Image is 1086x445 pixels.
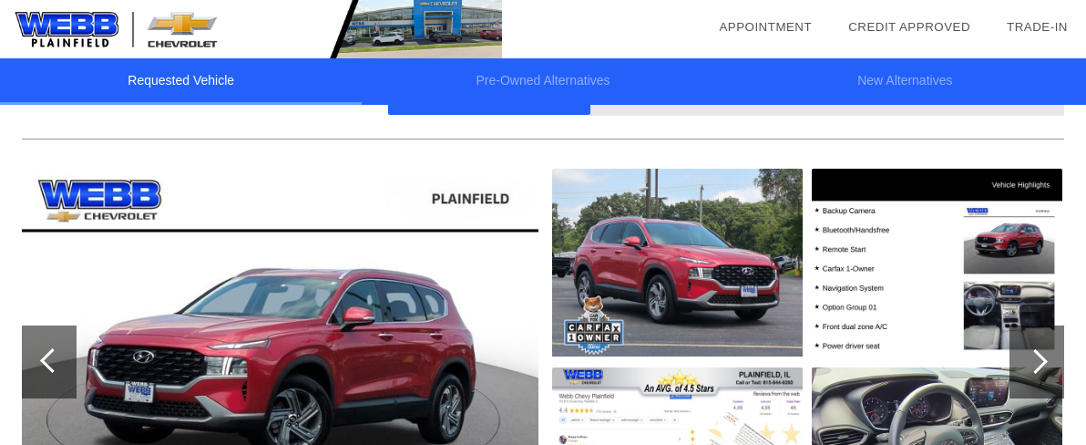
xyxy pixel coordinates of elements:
[812,169,1062,357] img: 2e93241d-d887-4a7b-ba1c-045e11a0ac64.jpg
[724,58,1086,105] li: New Alternatives
[552,169,803,357] img: 7071ccbc-6f5c-4bea-a79f-d5deba3de49d.jpg
[848,20,970,34] a: Credit Approved
[1007,20,1068,34] a: Trade-In
[719,20,812,34] a: Appointment
[362,58,723,105] li: Pre-Owned Alternatives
